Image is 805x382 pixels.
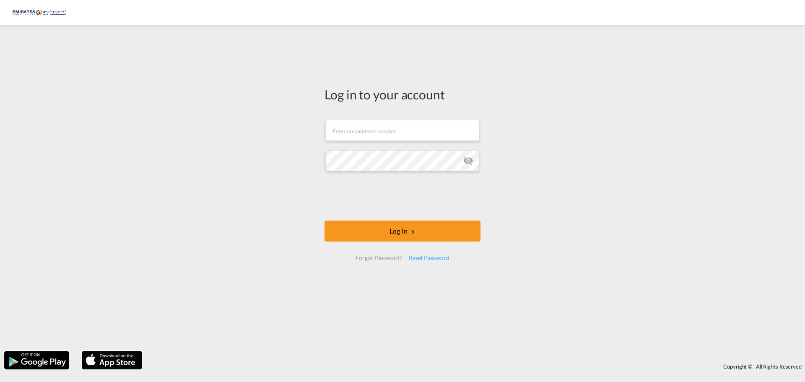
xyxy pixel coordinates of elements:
[3,350,70,370] img: google.png
[325,120,479,141] input: Enter email/phone number
[325,221,480,242] button: LOGIN
[13,3,69,22] img: c67187802a5a11ec94275b5db69a26e6.png
[352,250,405,265] div: Forgot Password?
[325,86,480,103] div: Log in to your account
[339,179,466,212] iframe: reCAPTCHA
[81,350,143,370] img: apple.png
[405,250,453,265] div: Reset Password
[146,359,805,374] div: Copyright © . All Rights Reserved
[463,156,473,166] md-icon: icon-eye-off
